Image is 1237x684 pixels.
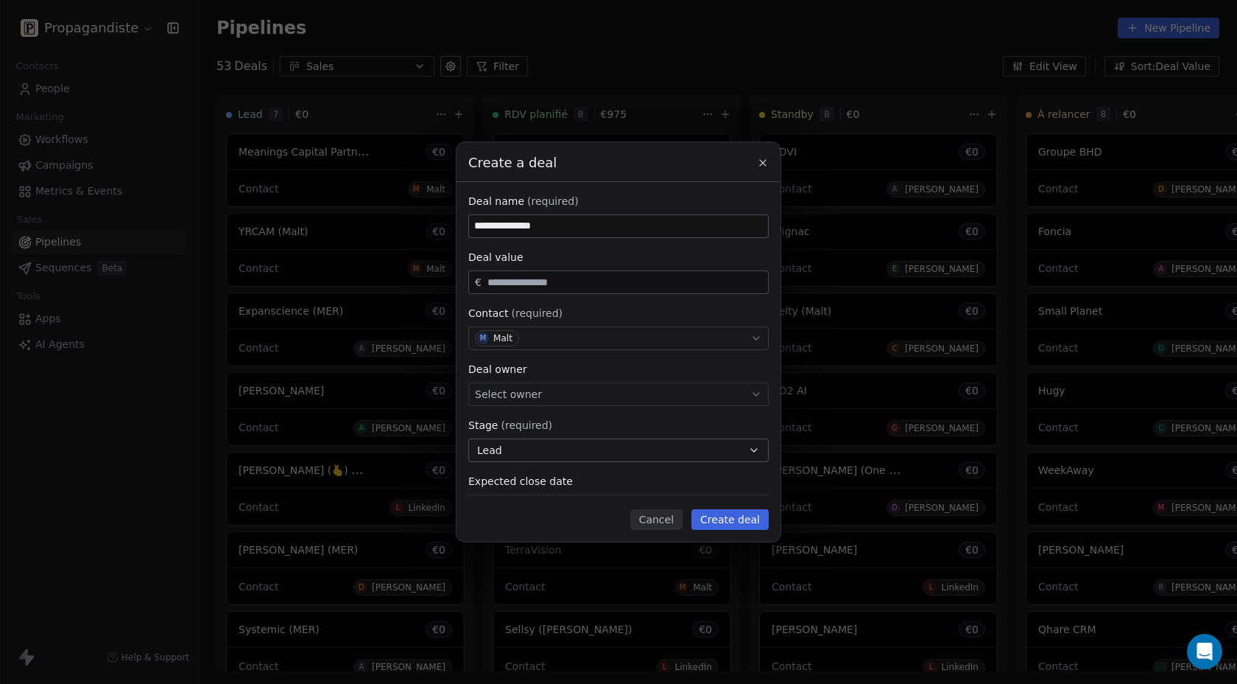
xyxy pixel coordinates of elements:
[468,194,524,209] span: Deal name
[468,362,769,377] div: Deal owner
[527,194,579,209] span: (required)
[477,443,502,458] span: Lead
[475,387,542,402] span: Select owner
[501,418,552,433] span: (required)
[468,474,769,489] div: Expected close date
[475,275,482,290] span: €
[511,306,563,321] span: (required)
[468,250,769,265] div: Deal value
[493,333,512,343] div: Malt
[468,306,508,321] span: Contact
[691,509,769,530] button: Create deal
[630,509,683,530] button: Cancel
[480,332,487,344] div: M
[468,153,557,172] span: Create a deal
[468,418,498,433] span: Stage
